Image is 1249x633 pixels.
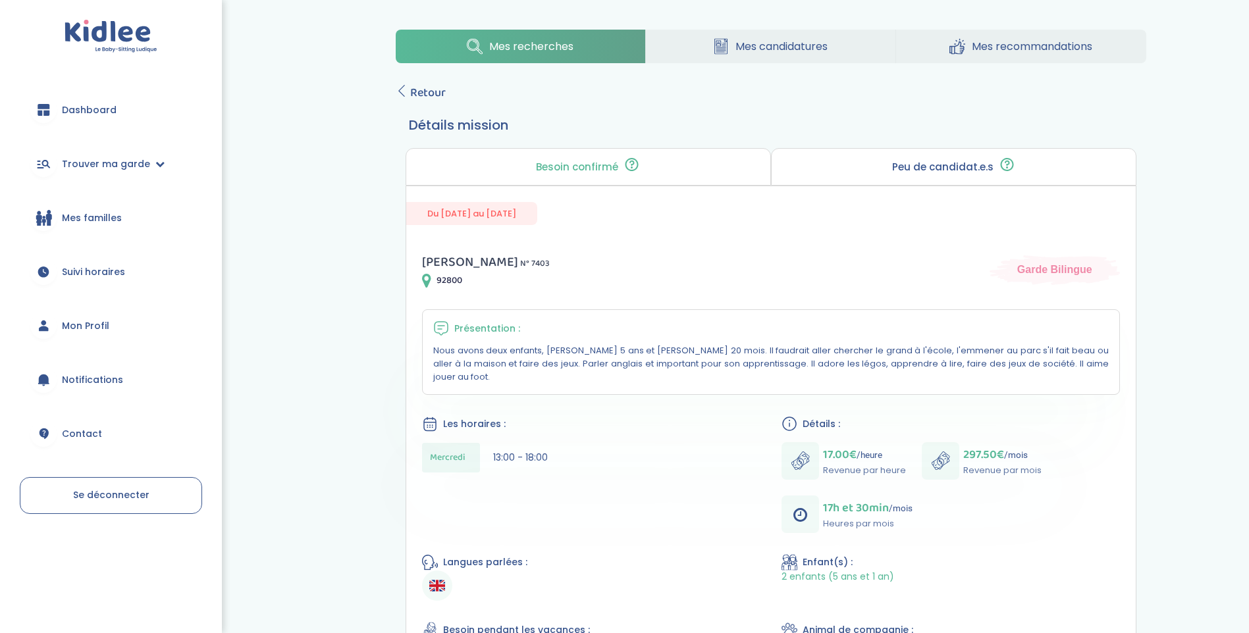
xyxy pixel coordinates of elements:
p: /mois [823,499,913,517]
span: Mon Profil [62,319,109,333]
p: Nous avons deux enfants, [PERSON_NAME] 5 ans et [PERSON_NAME] 20 mois. Il faudrait aller chercher... [433,344,1109,384]
span: 13:00 - 18:00 [493,451,548,464]
span: 297.50€ [963,445,1004,464]
span: Enfant(s) : [803,555,853,569]
p: Revenue par mois [963,464,1042,477]
a: Mes familles [20,194,202,241]
span: Mes familles [62,211,122,225]
a: Mes recommandations [896,30,1146,63]
span: Présentation : [454,322,520,336]
a: Notifications [20,356,202,403]
p: /mois [963,445,1042,464]
span: 2 enfants (5 ans et 1 an) [782,570,894,583]
span: Trouver ma garde [62,157,150,171]
a: Contact [20,410,202,457]
span: [PERSON_NAME] [422,251,518,272]
a: Dashboard [20,86,202,134]
img: Anglais [429,578,445,594]
h3: Détails mission [409,115,1133,135]
a: Mes candidatures [646,30,895,63]
span: Les horaires : [443,417,506,431]
span: Du [DATE] au [DATE] [406,202,537,225]
span: 17h et 30min [823,499,889,517]
span: N° 7403 [520,257,550,270]
p: Besoin confirmé [536,162,618,172]
a: Trouver ma garde [20,140,202,188]
span: Mes candidatures [735,38,828,55]
a: Se déconnecter [20,477,202,514]
span: Détails : [803,417,840,431]
span: Suivi horaires [62,265,125,279]
span: Mercredi [430,451,465,465]
span: Langues parlées : [443,555,527,569]
span: Notifications [62,373,123,387]
span: Mes recommandations [972,38,1092,55]
span: Dashboard [62,103,117,117]
p: Heures par mois [823,517,913,530]
img: logo.svg [65,20,157,53]
a: Mon Profil [20,302,202,349]
a: Retour [396,84,446,102]
span: 17.00€ [823,445,857,464]
span: 92800 [437,274,462,288]
span: Contact [62,427,102,441]
p: /heure [823,445,906,464]
a: Mes recherches [396,30,645,63]
span: Mes recherches [489,38,573,55]
p: Revenue par heure [823,464,906,477]
span: Retour [410,84,446,102]
a: Suivi horaires [20,248,202,295]
span: Garde Bilingue [1017,263,1092,277]
p: Peu de candidat.e.s [892,162,994,172]
span: Se déconnecter [73,488,149,501]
